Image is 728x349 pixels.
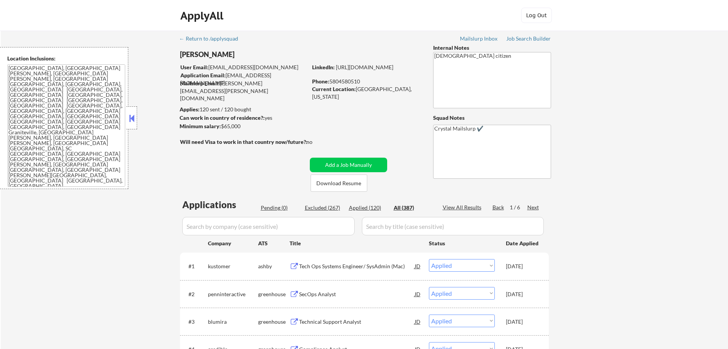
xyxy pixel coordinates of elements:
div: [DATE] [506,290,540,298]
div: ashby [258,263,290,270]
div: Location Inclusions: [7,55,125,62]
input: Search by title (case sensitive) [362,217,544,235]
strong: User Email: [180,64,208,70]
a: Job Search Builder [506,36,551,43]
strong: Applies: [180,106,200,113]
div: greenhouse [258,318,290,326]
a: Mailslurp Inbox [460,36,498,43]
button: Download Resume [311,174,367,192]
strong: Mailslurp Email: [180,80,220,86]
div: ATS [258,240,290,247]
div: JD [414,287,422,301]
div: greenhouse [258,290,290,298]
div: SecOps Analyst [299,290,415,298]
div: #1 [188,263,202,270]
strong: Current Location: [312,86,356,92]
a: [URL][DOMAIN_NAME] [336,64,393,70]
div: JD [414,315,422,328]
div: Mailslurp Inbox [460,36,498,41]
div: no [306,138,328,146]
div: [DATE] [506,318,540,326]
div: View All Results [443,204,484,211]
div: Internal Notes [433,44,551,52]
strong: Can work in country of residence?: [180,114,265,121]
div: yes [180,114,305,122]
div: Applications [182,200,258,209]
div: 5804580510 [312,78,420,85]
div: ← Return to /applysquad [179,36,245,41]
div: All (387) [394,204,432,212]
strong: Phone: [312,78,329,85]
div: #2 [188,290,202,298]
div: Date Applied [506,240,540,247]
div: Back [492,204,505,211]
div: [GEOGRAPHIC_DATA], [US_STATE] [312,85,420,100]
div: Next [527,204,540,211]
button: Add a Job Manually [310,158,387,172]
strong: Application Email: [180,72,226,78]
div: Tech Ops Systems Engineer/ SysAdmin (Mac) [299,263,415,270]
div: Technical Support Analyst [299,318,415,326]
div: [PERSON_NAME][EMAIL_ADDRESS][PERSON_NAME][DOMAIN_NAME] [180,80,307,102]
strong: Will need Visa to work in that country now/future?: [180,139,308,145]
button: Log Out [521,8,552,23]
div: Title [290,240,422,247]
div: blumira [208,318,258,326]
div: ApplyAll [180,9,226,22]
input: Search by company (case sensitive) [182,217,355,235]
div: Squad Notes [433,114,551,122]
div: kustomer [208,263,258,270]
div: Excluded (267) [305,204,343,212]
strong: LinkedIn: [312,64,335,70]
div: penninteractive [208,290,258,298]
div: [DATE] [506,263,540,270]
div: Applied (120) [349,204,387,212]
a: ← Return to /applysquad [179,36,245,43]
strong: Minimum salary: [180,123,221,129]
div: 1 / 6 [510,204,527,211]
div: Status [429,236,495,250]
div: [EMAIL_ADDRESS][DOMAIN_NAME] [180,64,307,71]
div: Company [208,240,258,247]
div: JD [414,259,422,273]
div: $65,000 [180,122,307,130]
div: Pending (0) [261,204,299,212]
div: Job Search Builder [506,36,551,41]
div: 120 sent / 120 bought [180,106,307,113]
div: #3 [188,318,202,326]
div: [EMAIL_ADDRESS][DOMAIN_NAME] [180,72,307,86]
div: [PERSON_NAME] [180,50,337,59]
